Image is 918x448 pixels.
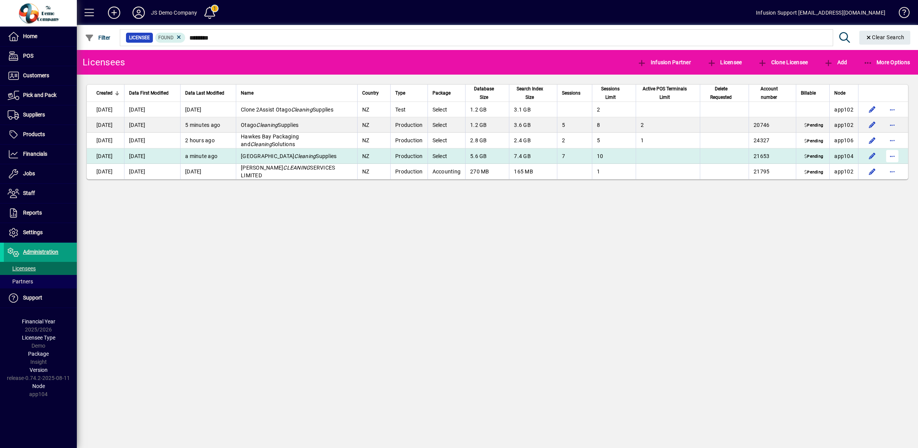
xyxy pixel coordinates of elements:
[241,89,254,97] span: Name
[250,141,272,147] em: Cleaning
[390,148,428,164] td: Production
[557,148,592,164] td: 7
[862,55,912,69] button: More Options
[180,148,236,164] td: a minute ago
[23,249,58,255] span: Administration
[886,165,898,178] button: More options
[705,55,744,69] button: Licensee
[357,148,390,164] td: NZ
[834,137,853,143] span: app106.prod.infusionbusinesssoftware.com
[32,383,45,389] span: Node
[129,89,169,97] span: Data First Modified
[756,7,885,19] div: Infusion Support [EMAIL_ADDRESS][DOMAIN_NAME]
[87,133,124,148] td: [DATE]
[803,123,825,129] span: Pending
[23,33,37,39] span: Home
[758,59,808,65] span: Clone Licensee
[557,133,592,148] td: 2
[283,165,310,171] em: CLEANING
[4,105,77,125] a: Suppliers
[756,55,810,69] button: Clone Licensee
[4,47,77,66] a: POS
[886,134,898,147] button: More options
[509,117,557,133] td: 3.6 GB
[23,151,47,157] span: Financials
[390,117,428,133] td: Production
[83,56,125,68] div: Licensees
[557,117,592,133] td: 5
[241,107,333,113] span: Clone 2Assist Otago Supplies
[390,133,428,148] td: Production
[749,148,796,164] td: 21653
[87,117,124,133] td: [DATE]
[124,117,180,133] td: [DATE]
[866,165,878,178] button: Edit
[509,148,557,164] td: 7.4 GB
[866,103,878,116] button: Edit
[705,85,737,102] span: Delete Requested
[801,89,825,97] div: Billable
[636,117,700,133] td: 2
[158,35,174,40] span: Found
[886,103,898,116] button: More options
[241,153,336,159] span: [GEOGRAPHIC_DATA] Supplies
[635,55,693,69] button: Infusion Partner
[357,117,390,133] td: NZ
[96,89,119,97] div: Created
[126,6,151,20] button: Profile
[124,133,180,148] td: [DATE]
[180,117,236,133] td: 5 minutes ago
[124,148,180,164] td: [DATE]
[4,223,77,242] a: Settings
[637,59,691,65] span: Infusion Partner
[28,351,49,357] span: Package
[294,153,316,159] em: Cleaning
[4,145,77,164] a: Financials
[129,89,176,97] div: Data First Modified
[23,53,33,59] span: POS
[185,89,224,97] span: Data Last Modified
[592,164,636,179] td: 1
[641,85,688,102] span: Active POS Terminals Limit
[8,265,36,271] span: Licensees
[241,122,298,128] span: Otago Supplies
[30,367,48,373] span: Version
[22,335,55,341] span: Licensee Type
[395,89,405,97] span: Type
[4,86,77,105] a: Pick and Pack
[96,89,113,97] span: Created
[357,133,390,148] td: NZ
[428,102,466,117] td: Select
[8,278,33,285] span: Partners
[180,102,236,117] td: [DATE]
[357,102,390,117] td: NZ
[749,117,796,133] td: 20746
[23,210,42,216] span: Reports
[4,275,77,288] a: Partners
[509,133,557,148] td: 2.4 GB
[4,66,77,85] a: Customers
[124,102,180,117] td: [DATE]
[803,169,825,175] span: Pending
[23,72,49,78] span: Customers
[514,85,545,102] span: Search Index Size
[428,148,466,164] td: Select
[866,134,878,147] button: Edit
[865,34,905,40] span: Clear Search
[124,164,180,179] td: [DATE]
[592,117,636,133] td: 8
[824,59,847,65] span: Add
[23,112,45,118] span: Suppliers
[87,148,124,164] td: [DATE]
[362,89,386,97] div: Country
[87,164,124,179] td: [DATE]
[23,170,35,177] span: Jobs
[592,148,636,164] td: 10
[465,133,509,148] td: 2.8 GB
[151,7,197,19] div: JS Demo Company
[4,125,77,144] a: Products
[597,85,624,102] span: Sessions Limit
[465,164,509,179] td: 270 MB
[749,164,796,179] td: 21795
[4,27,77,46] a: Home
